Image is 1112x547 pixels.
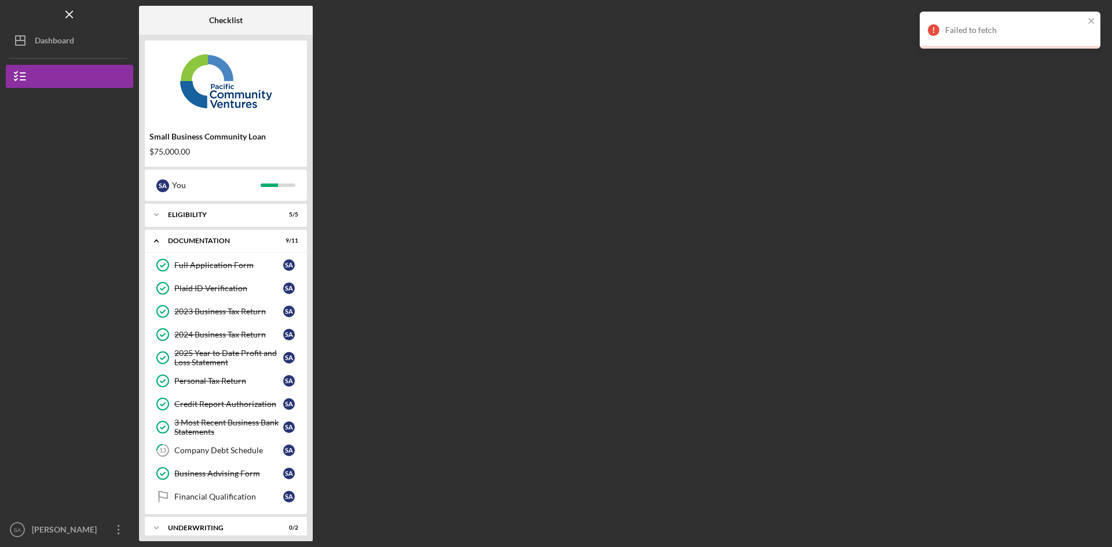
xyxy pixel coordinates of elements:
[6,518,133,541] button: SA[PERSON_NAME]
[283,398,295,410] div: S A
[151,277,301,300] a: Plaid ID VerificationSA
[14,527,21,533] text: SA
[174,399,283,409] div: Credit Report Authorization
[277,237,298,244] div: 9 / 11
[151,254,301,277] a: Full Application FormSA
[174,307,283,316] div: 2023 Business Tax Return
[149,132,302,141] div: Small Business Community Loan
[174,330,283,339] div: 2024 Business Tax Return
[283,468,295,479] div: S A
[174,446,283,455] div: Company Debt Schedule
[168,524,269,531] div: Underwriting
[151,439,301,462] a: 13Company Debt ScheduleSA
[283,445,295,456] div: S A
[174,492,283,501] div: Financial Qualification
[174,418,283,436] div: 3 Most Recent Business Bank Statements
[172,175,261,195] div: You
[283,491,295,502] div: S A
[151,369,301,392] a: Personal Tax ReturnSA
[151,462,301,485] a: Business Advising FormSA
[277,524,298,531] div: 0 / 2
[209,16,243,25] b: Checklist
[174,348,283,367] div: 2025 Year to Date Profit and Loss Statement
[149,147,302,156] div: $75,000.00
[151,346,301,369] a: 2025 Year to Date Profit and Loss StatementSA
[168,211,269,218] div: Eligibility
[159,447,166,454] tspan: 13
[174,376,283,386] div: Personal Tax Return
[151,323,301,346] a: 2024 Business Tax ReturnSA
[174,260,283,270] div: Full Application Form
[29,518,104,544] div: [PERSON_NAME]
[174,469,283,478] div: Business Advising Form
[283,375,295,387] div: S A
[151,300,301,323] a: 2023 Business Tax ReturnSA
[283,282,295,294] div: S A
[277,211,298,218] div: 5 / 5
[945,25,1084,35] div: Failed to fetch
[151,416,301,439] a: 3 Most Recent Business Bank StatementsSA
[283,329,295,340] div: S A
[35,29,74,55] div: Dashboard
[174,284,283,293] div: Plaid ID Verification
[283,421,295,433] div: S A
[168,237,269,244] div: Documentation
[283,306,295,317] div: S A
[1088,16,1096,27] button: close
[156,179,169,192] div: S A
[6,29,133,52] button: Dashboard
[151,485,301,508] a: Financial QualificationSA
[283,259,295,271] div: S A
[145,46,307,116] img: Product logo
[283,352,295,364] div: S A
[151,392,301,416] a: Credit Report AuthorizationSA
